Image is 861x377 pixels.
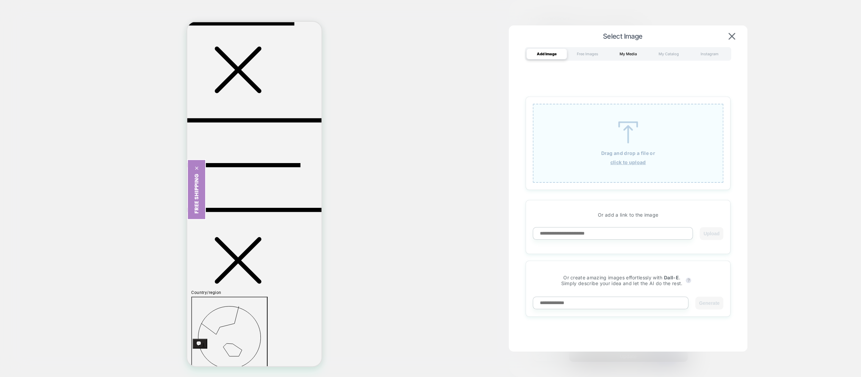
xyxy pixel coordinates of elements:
div: My Catalog [648,48,689,59]
u: click to upload [610,159,646,165]
div: My Media [608,48,648,59]
div: Free Images [567,48,608,59]
img: dropzone [613,121,643,143]
div: Instagram [689,48,730,59]
button: ? [686,278,691,283]
div: Add Image [526,48,567,59]
button: [GEOGRAPHIC_DATA] (EUR €) [4,275,80,369]
p: Or create amazing images effortlessly with . Simply describe your idea and let the AI do the rest. [561,275,683,286]
div: Drag and drop a file orclick to upload [533,104,723,183]
span: Select Image [519,32,726,40]
span: Country/region [4,269,34,273]
p: Drag and drop a file or [601,150,655,156]
strong: Dall-E [664,275,679,280]
inbox-online-store-chat: Shopify online store chat [5,317,20,339]
p: Or add a link to the image [533,212,723,218]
